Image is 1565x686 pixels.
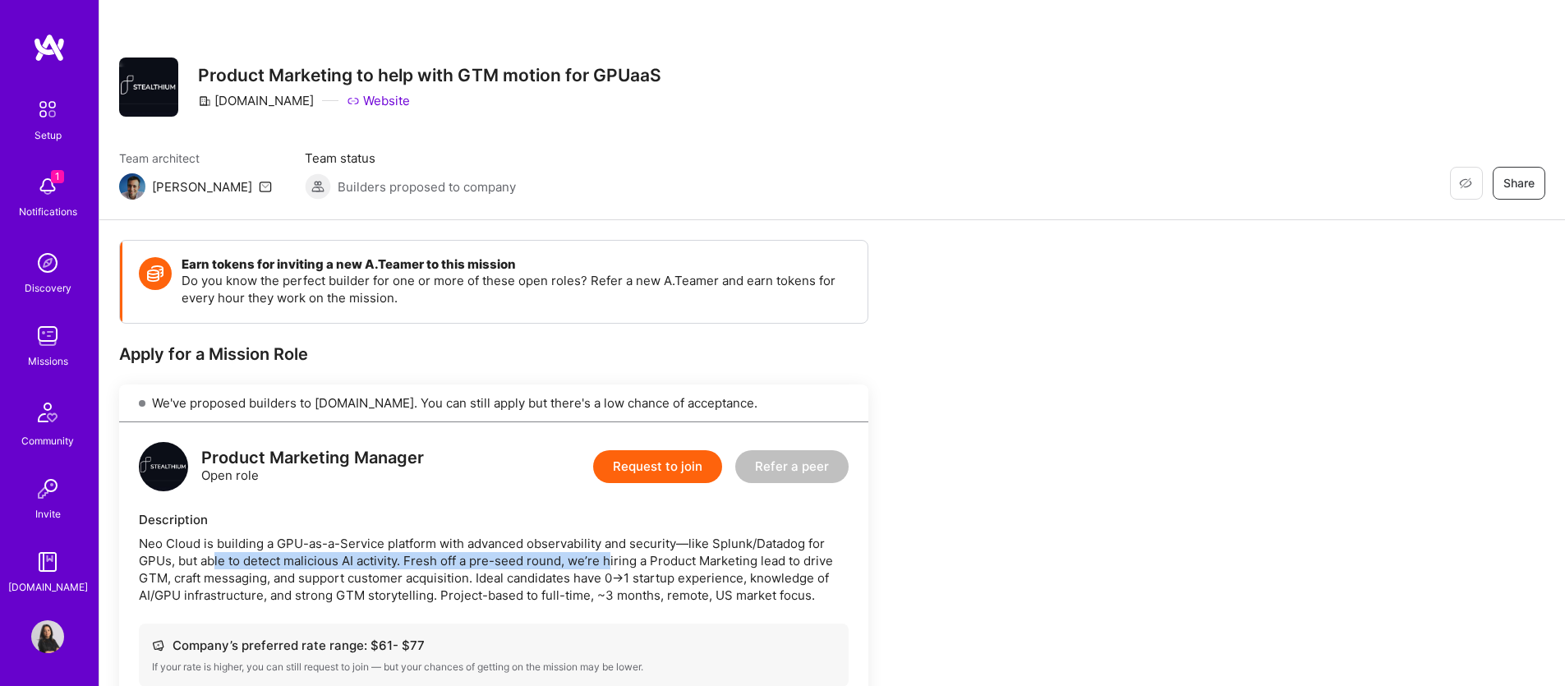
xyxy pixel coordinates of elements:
img: Team Architect [119,173,145,200]
i: icon CompanyGray [198,94,211,108]
div: Setup [35,127,62,144]
a: User Avatar [27,620,68,653]
i: icon Cash [152,639,164,651]
div: Open role [201,449,424,484]
div: Apply for a Mission Role [119,343,868,365]
h4: Earn tokens for inviting a new A.Teamer to this mission [182,257,851,272]
img: Company Logo [119,58,178,117]
div: [PERSON_NAME] [152,178,252,196]
img: Community [28,393,67,432]
div: If your rate is higher, you can still request to join — but your chances of getting on the missio... [152,661,835,674]
h3: Product Marketing to help with GTM motion for GPUaaS [198,65,661,85]
button: Request to join [593,450,722,483]
img: Invite [31,472,64,505]
img: Builders proposed to company [305,173,331,200]
img: teamwork [31,320,64,352]
img: setup [30,92,65,127]
img: logo [139,442,188,491]
div: Neo Cloud is building a GPU-as-a-Service platform with advanced observability and security—like S... [139,535,849,604]
div: Missions [28,352,68,370]
i: icon Mail [259,180,272,193]
div: Description [139,511,849,528]
img: bell [31,170,64,203]
span: Builders proposed to company [338,178,516,196]
img: logo [33,33,66,62]
div: [DOMAIN_NAME] [8,578,88,596]
div: Community [21,432,74,449]
img: User Avatar [31,620,64,653]
p: Do you know the perfect builder for one or more of these open roles? Refer a new A.Teamer and ear... [182,272,851,306]
div: [DOMAIN_NAME] [198,92,314,109]
span: Team architect [119,150,272,167]
img: guide book [31,546,64,578]
button: Share [1493,167,1545,200]
div: Company’s preferred rate range: $ 61 - $ 77 [152,637,835,654]
img: discovery [31,246,64,279]
img: Token icon [139,257,172,290]
div: Notifications [19,203,77,220]
div: Product Marketing Manager [201,449,424,467]
a: Website [347,92,410,109]
div: Invite [35,505,61,523]
span: Share [1503,175,1535,191]
span: Team status [305,150,516,167]
i: icon EyeClosed [1459,177,1472,190]
div: Discovery [25,279,71,297]
button: Refer a peer [735,450,849,483]
span: 1 [51,170,64,183]
div: We've proposed builders to [DOMAIN_NAME]. You can still apply but there's a low chance of accepta... [119,384,868,422]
